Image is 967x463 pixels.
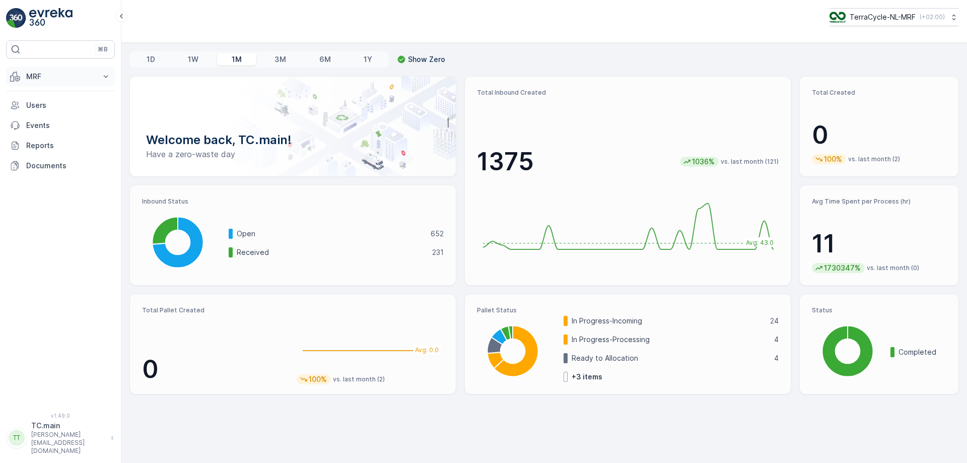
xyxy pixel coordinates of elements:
[899,347,946,357] p: Completed
[146,148,440,160] p: Have a zero-waste day
[721,158,779,166] p: vs. last month (121)
[237,247,426,257] p: Received
[98,45,108,53] p: ⌘B
[848,155,900,163] p: vs. last month (2)
[812,306,946,314] p: Status
[142,306,289,314] p: Total Pallet Created
[31,421,106,431] p: TC.main
[572,316,764,326] p: In Progress-Incoming
[812,197,946,206] p: Avg Time Spent per Process (hr)
[477,89,779,97] p: Total Inbound Created
[830,8,959,26] button: TerraCycle-NL-MRF(+02:00)
[26,100,111,110] p: Users
[850,12,916,22] p: TerraCycle-NL-MRF
[188,54,198,64] p: 1W
[9,430,25,446] div: TT
[6,95,115,115] a: Users
[823,263,862,273] p: 1730347%
[572,335,768,345] p: In Progress-Processing
[431,229,444,239] p: 652
[26,161,111,171] p: Documents
[6,413,115,419] span: v 1.49.0
[867,264,919,272] p: vs. last month (0)
[142,197,444,206] p: Inbound Status
[774,353,779,363] p: 4
[6,136,115,156] a: Reports
[812,120,946,150] p: 0
[432,247,444,257] p: 231
[142,354,289,384] p: 0
[146,132,440,148] p: Welcome back, TC.main!
[308,374,328,384] p: 100%
[408,54,445,64] p: Show Zero
[823,154,843,164] p: 100%
[364,54,372,64] p: 1Y
[691,157,716,167] p: 1036%
[477,147,534,177] p: 1375
[6,67,115,87] button: MRF
[26,141,111,151] p: Reports
[920,13,945,21] p: ( +02:00 )
[6,156,115,176] a: Documents
[6,115,115,136] a: Events
[572,372,602,382] p: + 3 items
[31,431,106,455] p: [PERSON_NAME][EMAIL_ADDRESS][DOMAIN_NAME]
[6,8,26,28] img: logo
[333,375,385,383] p: vs. last month (2)
[26,72,95,82] p: MRF
[29,8,73,28] img: logo_light-DOdMpM7g.png
[572,353,768,363] p: Ready to Allocation
[830,12,846,23] img: TC_v739CUj.png
[147,54,155,64] p: 1D
[237,229,424,239] p: Open
[319,54,331,64] p: 6M
[274,54,286,64] p: 3M
[812,89,946,97] p: Total Created
[812,229,946,259] p: 11
[6,421,115,455] button: TTTC.main[PERSON_NAME][EMAIL_ADDRESS][DOMAIN_NAME]
[477,306,779,314] p: Pallet Status
[770,316,779,326] p: 24
[774,335,779,345] p: 4
[232,54,242,64] p: 1M
[26,120,111,130] p: Events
